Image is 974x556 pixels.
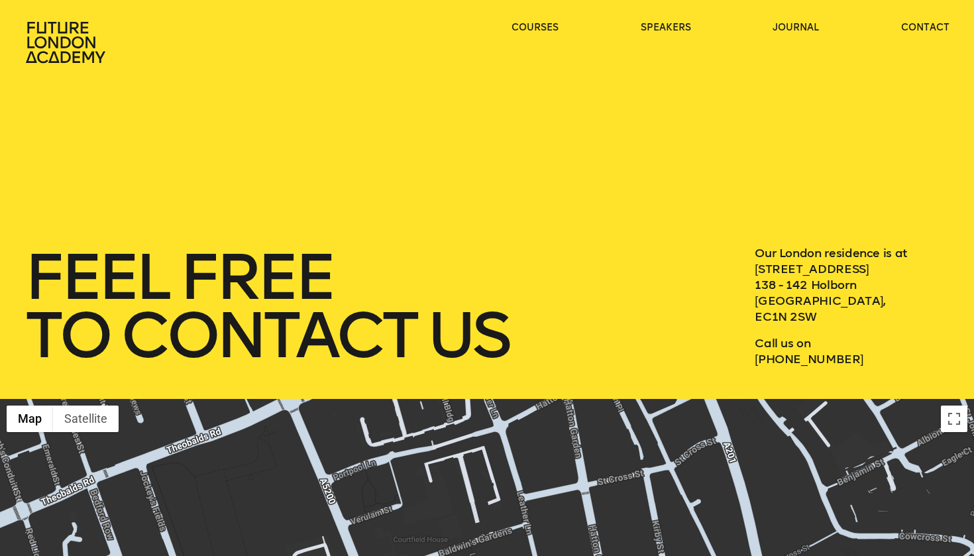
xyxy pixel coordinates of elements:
a: journal [773,21,819,34]
a: speakers [641,21,691,34]
button: Show satellite imagery [53,406,119,432]
h1: feel free to contact us [25,248,706,364]
p: Our London residence is at [STREET_ADDRESS] 138 - 142 Holborn [GEOGRAPHIC_DATA], EC1N 2SW [755,245,949,325]
a: courses [512,21,559,34]
a: contact [901,21,949,34]
button: Show street map [7,406,53,432]
p: Call us on [PHONE_NUMBER] [755,335,949,367]
button: Toggle fullscreen view [941,406,967,432]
